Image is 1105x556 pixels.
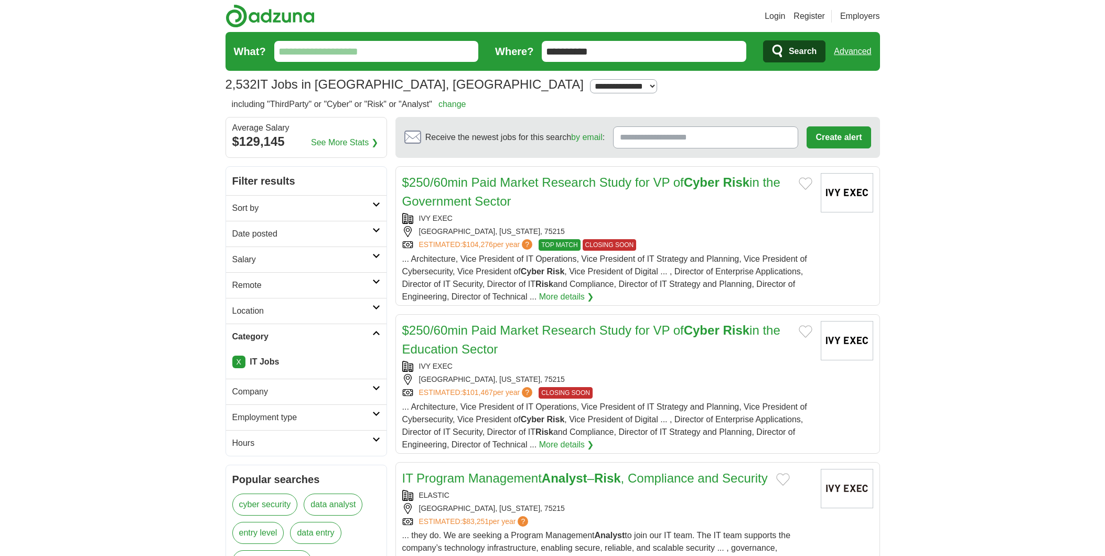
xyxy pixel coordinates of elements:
div: ELASTIC [402,490,812,501]
strong: Risk [535,427,553,436]
strong: Analyst [542,471,587,485]
h2: Hours [232,437,372,450]
span: $101,467 [462,388,492,397]
strong: Risk [594,471,621,485]
img: Company logo [821,469,873,508]
a: ESTIMATED:$104,276per year? [419,239,535,251]
a: ESTIMATED:$101,467per year? [419,387,535,399]
label: What? [234,44,266,59]
a: entry level [232,522,284,544]
h2: Salary [232,253,372,266]
a: Remote [226,272,387,298]
div: Average Salary [232,124,380,132]
span: ? [518,516,528,527]
span: CLOSING SOON [539,387,593,399]
strong: Risk [546,415,564,424]
strong: Cyber [521,267,544,276]
a: More details ❯ [539,439,594,451]
h2: Location [232,305,372,317]
span: 2,532 [226,75,257,94]
a: data analyst [304,494,362,516]
a: See More Stats ❯ [311,136,378,149]
h2: Popular searches [232,472,380,487]
button: Add to favorite jobs [799,177,812,190]
button: Search [763,40,825,62]
a: data entry [290,522,341,544]
span: Receive the newest jobs for this search : [425,131,605,144]
a: Company [226,379,387,404]
a: change [438,100,466,109]
span: $83,251 [462,517,489,526]
span: ? [522,239,532,250]
strong: Risk [723,323,749,337]
div: $129,145 [232,132,380,151]
a: Employment type [226,404,387,430]
a: More details ❯ [539,291,594,303]
a: Login [765,10,785,23]
span: Search [789,41,817,62]
strong: Risk [546,267,564,276]
img: Ivy Exec logo [821,173,873,212]
span: ? [522,387,532,398]
div: [GEOGRAPHIC_DATA], [US_STATE], 75215 [402,503,812,514]
strong: Cyber [684,175,720,189]
h2: Remote [232,279,372,292]
span: CLOSING SOON [583,239,637,251]
label: Where? [495,44,533,59]
a: $250/60min Paid Market Research Study for VP ofCyber Riskin the Government Sector [402,175,780,208]
button: Add to favorite jobs [776,473,790,486]
strong: Cyber [684,323,720,337]
span: $104,276 [462,240,492,249]
div: [GEOGRAPHIC_DATA], [US_STATE], 75215 [402,374,812,385]
h1: IT Jobs in [GEOGRAPHIC_DATA], [GEOGRAPHIC_DATA] [226,77,584,91]
a: Sort by [226,195,387,221]
a: Register [793,10,825,23]
h2: Filter results [226,167,387,195]
h2: Date posted [232,228,372,240]
a: X [232,356,245,368]
h2: Company [232,386,372,398]
h2: including "ThirdParty" or "Cyber" or "Risk" or "Analyst" [232,98,466,111]
a: by email [571,133,603,142]
strong: IT Jobs [250,357,279,366]
a: Category [226,324,387,349]
button: Create alert [807,126,871,148]
a: ESTIMATED:$83,251per year? [419,516,531,527]
a: Advanced [834,41,871,62]
span: ... Architecture, Vice President of IT Operations, Vice President of IT Strategy and Planning, Vi... [402,254,807,301]
a: Salary [226,247,387,272]
img: Ivy Exec logo [821,321,873,360]
h2: Employment type [232,411,372,424]
strong: Analyst [595,531,625,540]
h2: Sort by [232,202,372,215]
a: Location [226,298,387,324]
button: Add to favorite jobs [799,325,812,338]
span: ... Architecture, Vice President of IT Operations, Vice President of IT Strategy and Planning, Vi... [402,402,807,449]
a: IVY EXEC [419,214,453,222]
span: TOP MATCH [539,239,580,251]
a: Employers [840,10,880,23]
a: $250/60min Paid Market Research Study for VP ofCyber Riskin the Education Sector [402,323,780,356]
strong: Risk [535,280,553,288]
a: Hours [226,430,387,456]
div: [GEOGRAPHIC_DATA], [US_STATE], 75215 [402,226,812,237]
a: Date posted [226,221,387,247]
img: Adzuna logo [226,4,315,28]
strong: Risk [723,175,749,189]
h2: Category [232,330,372,343]
a: IT Program ManagementAnalyst–Risk, Compliance and Security [402,471,768,485]
a: cyber security [232,494,298,516]
strong: Cyber [521,415,544,424]
a: IVY EXEC [419,362,453,370]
